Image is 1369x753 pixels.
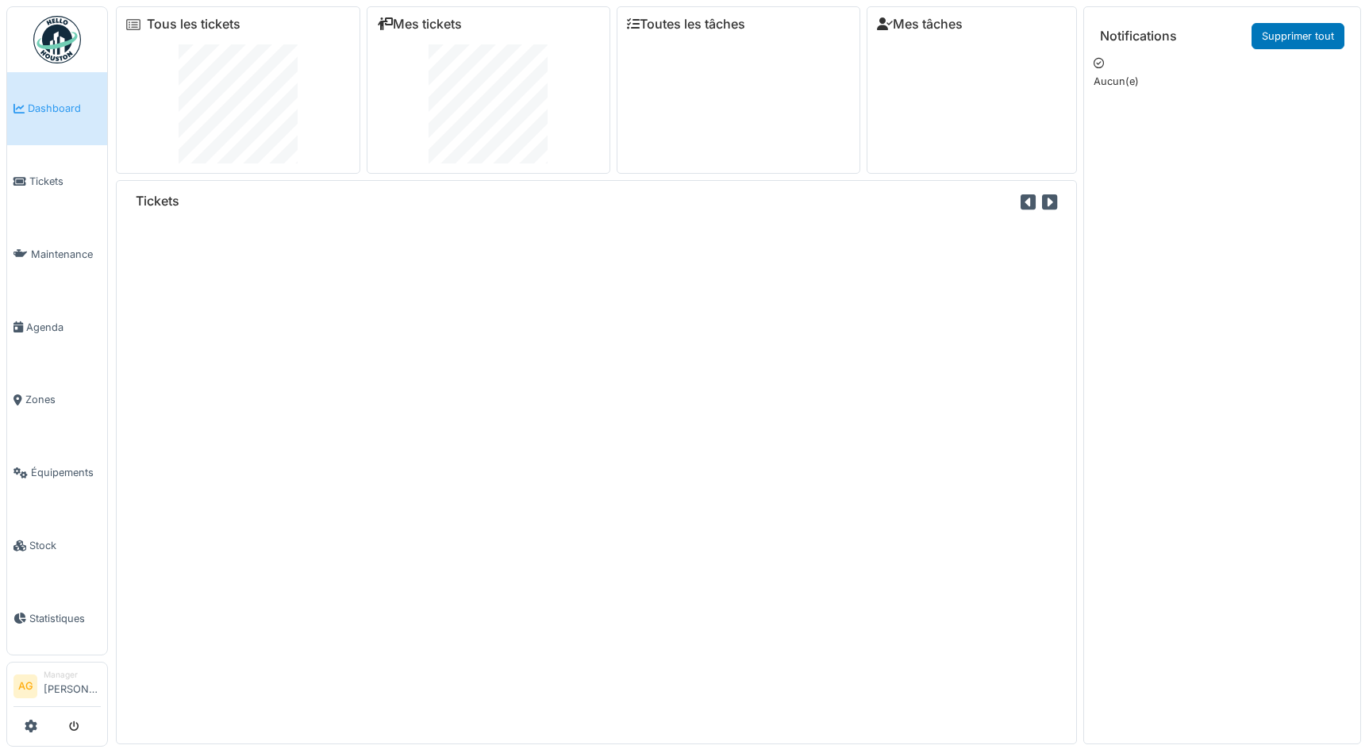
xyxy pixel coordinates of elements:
[31,465,101,480] span: Équipements
[29,538,101,553] span: Stock
[7,145,107,218] a: Tickets
[31,247,101,262] span: Maintenance
[7,436,107,509] a: Équipements
[33,16,81,63] img: Badge_color-CXgf-gQk.svg
[29,174,101,189] span: Tickets
[44,669,101,681] div: Manager
[377,17,462,32] a: Mes tickets
[1100,29,1177,44] h6: Notifications
[26,320,101,335] span: Agenda
[136,194,179,209] h6: Tickets
[7,363,107,436] a: Zones
[29,611,101,626] span: Statistiques
[147,17,240,32] a: Tous les tickets
[1094,74,1351,89] p: Aucun(e)
[1252,23,1344,49] a: Supprimer tout
[7,582,107,655] a: Statistiques
[877,17,963,32] a: Mes tâches
[7,218,107,291] a: Maintenance
[25,392,101,407] span: Zones
[28,101,101,116] span: Dashboard
[44,669,101,703] li: [PERSON_NAME]
[627,17,745,32] a: Toutes les tâches
[13,669,101,707] a: AG Manager[PERSON_NAME]
[13,674,37,698] li: AG
[7,72,107,145] a: Dashboard
[7,509,107,582] a: Stock
[7,290,107,363] a: Agenda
